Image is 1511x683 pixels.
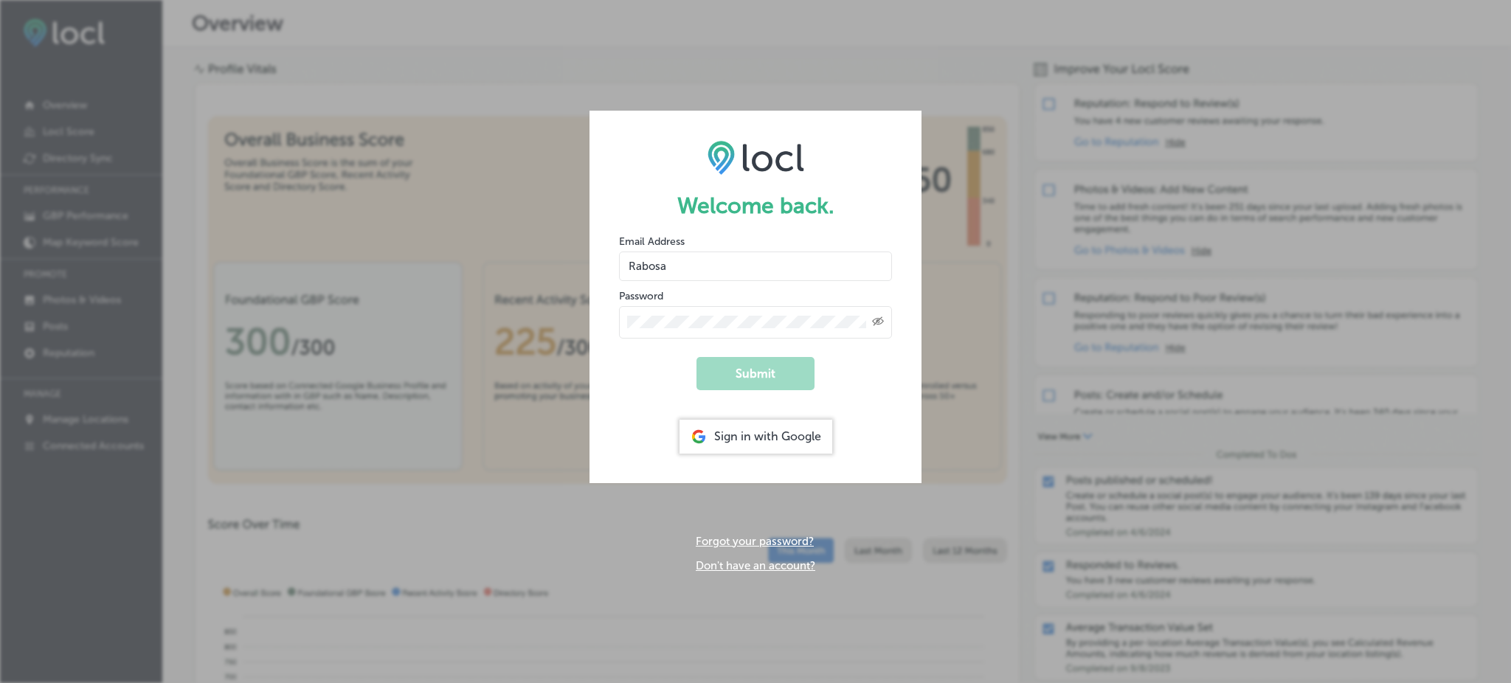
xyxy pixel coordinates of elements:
[619,235,685,248] label: Email Address
[619,290,663,302] label: Password
[872,316,884,329] span: Toggle password visibility
[696,559,815,572] a: Don't have an account?
[619,193,892,219] h1: Welcome back.
[696,535,814,548] a: Forgot your password?
[680,420,832,454] div: Sign in with Google
[696,357,815,390] button: Submit
[708,140,804,174] img: LOCL logo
